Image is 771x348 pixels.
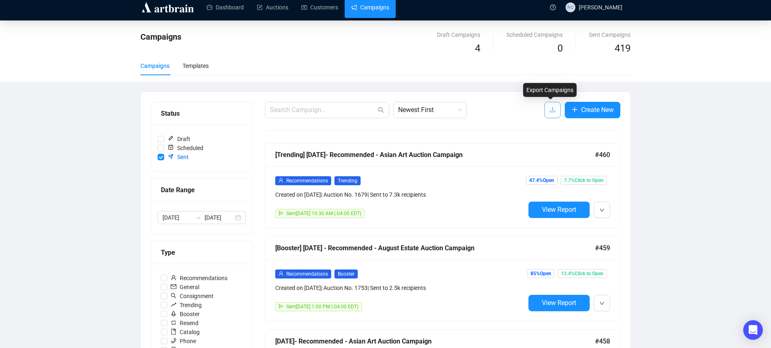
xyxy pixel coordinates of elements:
span: 12.4% Click to Open [558,269,607,278]
span: Trending [334,176,361,185]
div: Date Range [161,185,243,195]
button: View Report [528,295,590,311]
span: View Report [542,206,576,213]
span: send [279,211,283,216]
span: View Report [542,299,576,307]
span: retweet [171,320,176,326]
div: Sent Campaigns [589,30,631,39]
span: Recommendations [167,274,231,283]
span: book [171,329,176,335]
span: send [279,304,283,309]
span: Consignment [167,292,217,301]
span: down [599,208,604,213]
div: Draft Campaigns [437,30,480,39]
span: user [279,271,283,276]
span: rise [171,302,176,308]
span: Booster [334,269,358,278]
span: Booster [167,310,203,319]
span: #458 [595,336,610,346]
span: 7.7% Click to Open [561,176,607,185]
span: [PERSON_NAME] [579,4,622,11]
span: swap-right [195,214,201,221]
span: plus [571,106,578,113]
span: Sent [DATE] 10:30 AM (-04:00 EDT) [286,211,361,216]
span: search [171,293,176,299]
span: Draft [164,135,194,144]
span: question-circle [550,4,556,10]
input: Start date [163,213,192,222]
div: Type [161,247,243,258]
span: mail [171,284,176,290]
span: #460 [595,150,610,160]
div: Created on [DATE] | Auction No. 1753 | Sent to 2.5k recipients [275,283,525,292]
span: down [599,301,604,306]
span: Sent [DATE] 1:00 PM (-04:00 EDT) [286,304,359,310]
span: 0 [557,43,563,54]
div: Status [161,108,243,119]
span: user [279,178,283,183]
span: RC [567,3,573,11]
div: Export Campaigns [523,83,577,97]
span: Scheduled [164,144,207,153]
span: search [378,107,384,113]
span: 47.4% Open [526,176,557,185]
div: Created on [DATE] | Auction No. 1679 | Sent to 7.3k recipients [275,190,525,199]
div: Campaigns [140,61,169,70]
a: [Trending] [DATE]- Recommended - Asian Art Auction Campaign#460userRecommendationsTrendingCreated... [265,143,620,228]
span: Recommendations [286,271,328,277]
button: View Report [528,202,590,218]
span: user [171,275,176,281]
span: rocket [171,311,176,317]
span: Catalog [167,328,203,337]
span: Phone [167,337,199,346]
div: [DATE]- Recommended - Asian Art Auction Campaign [275,336,595,346]
div: Templates [183,61,209,70]
input: End date [205,213,234,222]
span: to [195,214,201,221]
span: Campaigns [140,32,181,42]
span: phone [171,338,176,344]
span: 4 [475,43,480,54]
span: Create New [581,105,614,115]
a: [Booster] [DATE] - Recommended - August Estate Auction Campaign#459userRecommendationsBoosterCrea... [265,236,620,321]
img: logo [140,1,195,14]
span: #459 [595,243,610,253]
span: General [167,283,203,292]
span: Recommendations [286,178,328,184]
span: Sent [164,153,192,162]
span: Newest First [398,102,462,118]
span: Resend [167,319,202,328]
span: download [549,106,556,113]
div: Scheduled Campaigns [506,30,563,39]
span: Trending [167,301,205,310]
span: 419 [615,43,631,54]
button: Create New [565,102,620,118]
div: [Trending] [DATE]- Recommended - Asian Art Auction Campaign [275,150,595,160]
div: Open Intercom Messenger [743,320,763,340]
input: Search Campaign... [270,105,376,115]
span: 85% Open [527,269,555,278]
div: [Booster] [DATE] - Recommended - August Estate Auction Campaign [275,243,595,253]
